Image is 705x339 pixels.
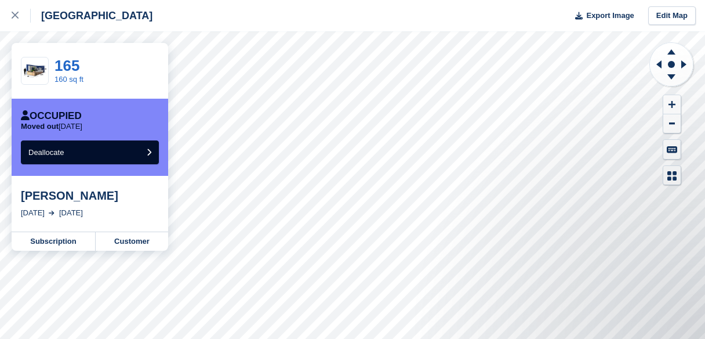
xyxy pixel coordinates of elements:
[648,6,696,26] a: Edit Map
[21,122,82,131] p: [DATE]
[54,75,83,84] a: 160 sq ft
[21,189,159,203] div: [PERSON_NAME]
[12,232,96,251] a: Subscription
[28,148,64,157] span: Deallocate
[663,140,681,159] button: Keyboard Shortcuts
[21,110,82,122] div: Occupied
[21,140,159,164] button: Deallocate
[49,211,54,215] img: arrow-right-light-icn-cde0832a797a2874e46488d9cf13f60e5c3a73dbe684e267c42b8395dfbc2abf.svg
[31,9,152,23] div: [GEOGRAPHIC_DATA]
[21,122,59,131] span: Moved out
[59,207,83,219] div: [DATE]
[663,114,681,134] button: Zoom Out
[96,232,168,251] a: Customer
[568,6,634,26] button: Export Image
[586,10,634,21] span: Export Image
[663,166,681,185] button: Map Legend
[663,95,681,114] button: Zoom In
[54,57,79,74] a: 165
[21,207,45,219] div: [DATE]
[21,61,48,81] img: 20-ft-container.jpg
